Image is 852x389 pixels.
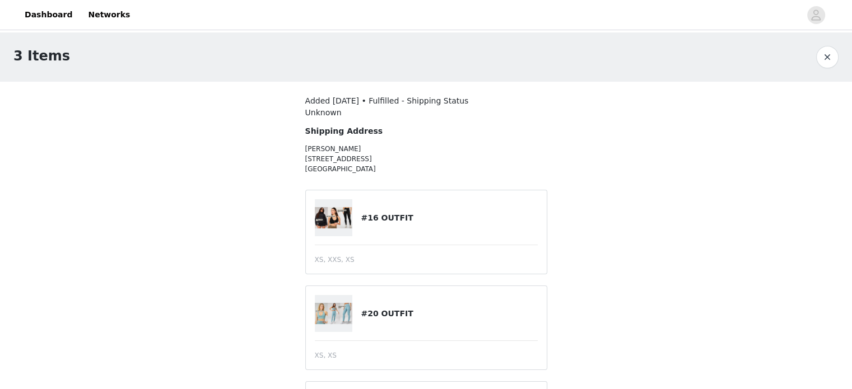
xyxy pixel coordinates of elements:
span: Added [DATE] • Fulfilled - Shipping Status Unknown [305,96,469,117]
h4: #20 OUTFIT [361,308,537,320]
span: XS, XXS, XS [315,255,355,265]
div: avatar [811,6,821,24]
img: #16 OUTFIT [315,207,353,229]
img: #20 OUTFIT [315,303,353,324]
a: Dashboard [18,2,79,27]
h4: #16 OUTFIT [361,212,537,224]
h1: 3 Items [13,46,70,66]
a: Networks [81,2,137,27]
p: [PERSON_NAME] [STREET_ADDRESS] [GEOGRAPHIC_DATA] [305,144,487,174]
h4: Shipping Address [305,125,487,137]
span: XS, XS [315,350,337,360]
